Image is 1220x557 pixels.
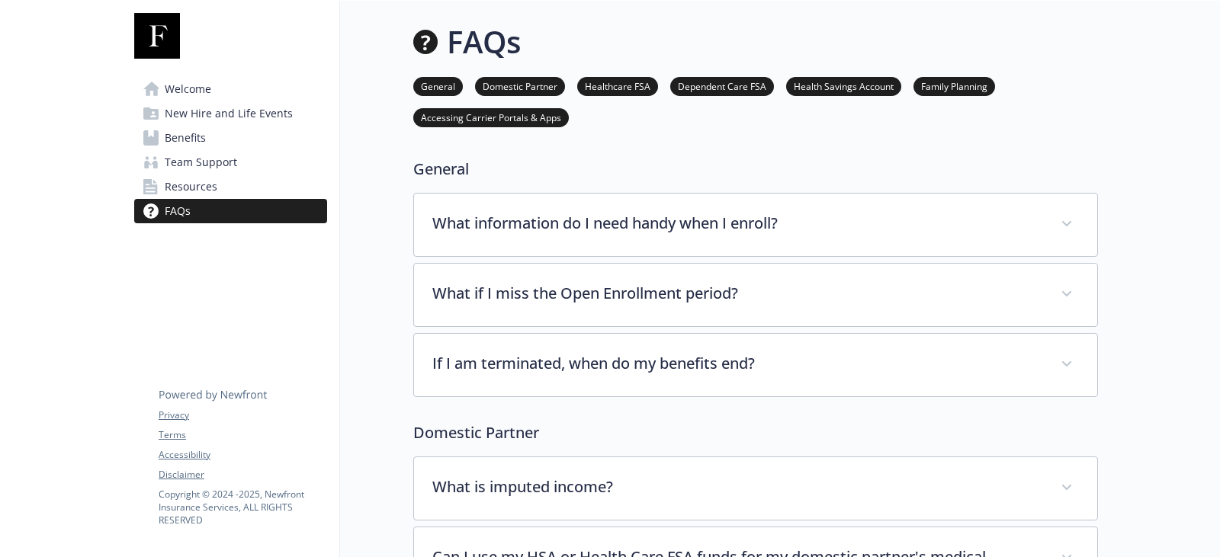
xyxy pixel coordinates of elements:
a: Disclaimer [159,468,326,482]
span: Welcome [165,77,211,101]
a: Terms [159,428,326,442]
span: Team Support [165,150,237,174]
a: Accessibility [159,448,326,462]
h1: FAQs [447,19,521,65]
span: Resources [165,174,217,199]
a: Accessing Carrier Portals & Apps [413,110,569,124]
p: What if I miss the Open Enrollment period? [432,282,1042,305]
a: Health Savings Account [786,78,901,93]
p: What information do I need handy when I enroll? [432,212,1042,235]
span: Benefits [165,126,206,150]
div: If I am terminated, when do my benefits end? [414,334,1097,396]
p: Copyright © 2024 - 2025 , Newfront Insurance Services, ALL RIGHTS RESERVED [159,488,326,527]
a: Welcome [134,77,327,101]
a: Domestic Partner [475,78,565,93]
div: What is imputed income? [414,457,1097,520]
p: If I am terminated, when do my benefits end? [432,352,1042,375]
a: Resources [134,174,327,199]
span: FAQs [165,199,191,223]
div: What if I miss the Open Enrollment period? [414,264,1097,326]
p: What is imputed income? [432,475,1042,498]
a: Team Support [134,150,327,174]
a: Privacy [159,408,326,422]
a: Healthcare FSA [577,78,658,93]
p: Domestic Partner [413,421,1098,444]
p: General [413,158,1098,181]
a: General [413,78,463,93]
a: FAQs [134,199,327,223]
a: Benefits [134,126,327,150]
div: What information do I need handy when I enroll? [414,194,1097,256]
a: New Hire and Life Events [134,101,327,126]
a: Family Planning [913,78,995,93]
a: Dependent Care FSA [670,78,774,93]
span: New Hire and Life Events [165,101,293,126]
